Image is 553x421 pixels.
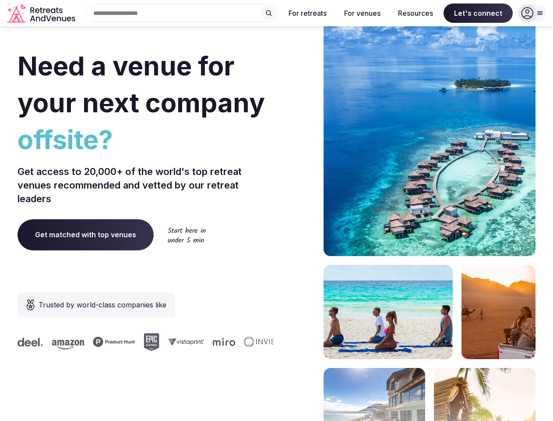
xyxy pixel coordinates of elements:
img: yoga on tropical beach [324,265,453,359]
span: Need a venue for your next company [18,50,265,118]
img: woman sitting in back of truck with camels [461,265,535,359]
button: For venues [337,4,387,23]
svg: Epic Games company logo [144,333,159,351]
span: Trusted by world-class companies like [39,300,166,310]
span: offsite? [18,121,273,158]
button: Resources [391,4,440,23]
svg: Invisible company logo [244,337,292,347]
a: Get matched with top venues [18,219,154,250]
svg: Retreats and Venues company logo [7,4,77,23]
span: Let's connect [444,4,513,23]
button: For retreats [282,4,334,23]
svg: Vistaprint company logo [168,338,204,346]
img: Start here in under 5 min [168,227,206,243]
a: Visit the homepage [7,4,77,23]
svg: Miro company logo [213,338,235,346]
p: Get access to 20,000+ of the world's top retreat venues recommended and vetted by our retreat lea... [18,165,273,205]
svg: Deel company logo [18,338,43,346]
